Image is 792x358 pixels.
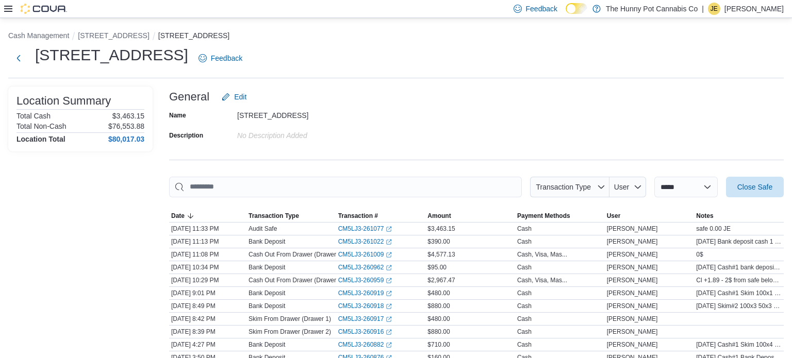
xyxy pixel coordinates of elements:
[517,237,532,246] div: Cash
[16,135,65,143] h4: Location Total
[246,210,336,222] button: Transaction Type
[249,237,285,246] p: Bank Deposit
[386,252,392,258] svg: External link
[249,212,299,220] span: Transaction Type
[427,225,455,233] span: $3,463.15
[386,329,392,335] svg: External link
[726,177,784,197] button: Close Safe
[607,237,658,246] span: [PERSON_NAME]
[35,45,188,65] h1: [STREET_ADDRESS]
[8,48,29,69] button: Next
[21,4,67,14] img: Cova
[724,3,784,15] p: [PERSON_NAME]
[609,177,646,197] button: User
[338,340,392,349] a: CM5LJ3-260882External link
[338,302,392,310] a: CM5LJ3-260918External link
[386,342,392,348] svg: External link
[696,340,782,349] span: [DATE] Cash#1 Skim 100x4 50x1 20x12 10x2
[237,107,375,120] div: [STREET_ADDRESS]
[386,303,392,310] svg: External link
[696,289,782,297] span: [DATE] Cash#1 Skim 100x1 50x2 20x14
[607,315,658,323] span: [PERSON_NAME]
[338,315,392,323] a: CM5LJ3-260917External link
[605,210,695,222] button: User
[427,263,447,271] span: $95.00
[607,225,658,233] span: [PERSON_NAME]
[194,48,246,69] a: Feedback
[249,225,277,233] p: Audit Safe
[517,340,532,349] div: Cash
[169,338,246,351] div: [DATE] 4:27 PM
[607,328,658,336] span: [PERSON_NAME]
[336,210,426,222] button: Transaction #
[711,3,718,15] span: JE
[702,3,704,15] p: |
[696,302,782,310] span: [DATE] Skim#2 100x3 50x3 20x17 10x9
[249,263,285,271] p: Bank Deposit
[566,3,587,14] input: Dark Mode
[158,31,229,40] button: [STREET_ADDRESS]
[708,3,720,15] div: Jillian Emerson
[427,212,451,220] span: Amount
[249,340,285,349] p: Bank Deposit
[234,92,246,102] span: Edit
[607,302,658,310] span: [PERSON_NAME]
[169,261,246,274] div: [DATE] 10:34 PM
[614,183,630,191] span: User
[536,183,591,191] span: Transaction Type
[218,87,251,107] button: Edit
[517,302,532,310] div: Cash
[169,326,246,338] div: [DATE] 8:39 PM
[249,328,331,336] p: Skim From Drawer (Drawer 2)
[169,91,209,103] h3: General
[338,225,392,233] a: CM5LJ3-261077External link
[338,289,392,297] a: CM5LJ3-260919External link
[16,122,67,130] h6: Total Non-Cash
[517,250,567,259] div: Cash, Visa, Mas...
[425,210,515,222] button: Amount
[108,135,144,143] h4: $80,017.03
[696,212,713,220] span: Notes
[78,31,149,40] button: [STREET_ADDRESS]
[169,177,522,197] input: This is a search bar. As you type, the results lower in the page will automatically filter.
[386,278,392,284] svg: External link
[386,265,392,271] svg: External link
[517,328,532,336] div: Cash
[696,225,731,233] span: safe 0.00 JE
[515,210,605,222] button: Payment Methods
[427,289,450,297] span: $480.00
[8,31,69,40] button: Cash Management
[169,313,246,325] div: [DATE] 8:42 PM
[169,131,203,140] label: Description
[526,4,557,14] span: Feedback
[607,263,658,271] span: [PERSON_NAME]
[16,112,51,120] h6: Total Cash
[169,300,246,312] div: [DATE] 8:49 PM
[530,177,609,197] button: Transaction Type
[169,287,246,299] div: [DATE] 9:01 PM
[249,289,285,297] p: Bank Deposit
[517,289,532,297] div: Cash
[517,315,532,323] div: Cash
[249,250,343,259] p: Cash Out From Drawer (Drawer 1)
[696,263,782,271] span: [DATE] Cash#1 bank deposit 20x4 10x1 5x1
[386,316,392,322] svg: External link
[169,235,246,248] div: [DATE] 11:13 PM
[386,291,392,297] svg: External link
[427,315,450,323] span: $480.00
[517,263,532,271] div: Cash
[694,210,784,222] button: Notes
[171,212,185,220] span: Date
[211,53,242,63] span: Feedback
[338,237,392,246] a: CM5LJ3-261022External link
[386,239,392,245] svg: External link
[696,250,703,259] span: 0$
[696,237,782,246] span: [DATE] Bank deposit cash 1 50x4 20x9 10x1
[249,315,331,323] p: Skim From Drawer (Drawer 1)
[607,250,658,259] span: [PERSON_NAME]
[386,226,392,232] svg: External link
[108,122,144,130] p: $76,553.88
[427,276,455,284] span: $2,967.47
[237,127,375,140] div: No Description added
